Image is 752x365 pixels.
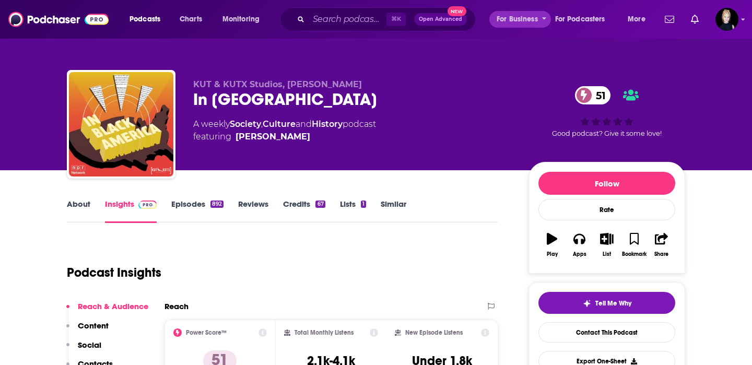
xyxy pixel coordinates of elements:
[497,12,538,27] span: For Business
[538,322,675,343] a: Contact This Podcast
[648,226,675,264] button: Share
[528,79,685,144] div: 51Good podcast? Give it some love!
[67,265,161,280] h1: Podcast Insights
[238,199,268,223] a: Reviews
[715,8,738,31] span: Logged in as Passell
[296,119,312,129] span: and
[620,11,659,28] button: open menu
[628,12,645,27] span: More
[566,226,593,264] button: Apps
[552,129,662,137] span: Good podcast? Give it some love!
[687,10,703,28] a: Show notifications dropdown
[585,86,611,104] span: 51
[555,12,605,27] span: For Podcasters
[340,199,366,223] a: Lists1
[283,199,325,223] a: Credits67
[171,199,224,223] a: Episodes892
[312,119,343,129] a: History
[215,11,273,28] button: open menu
[210,201,224,208] div: 892
[193,131,376,143] span: featuring
[66,301,148,321] button: Reach & Audience
[130,12,160,27] span: Podcasts
[315,201,325,208] div: 67
[575,86,611,104] a: 51
[548,11,620,28] button: open menu
[66,321,109,340] button: Content
[222,12,260,27] span: Monitoring
[295,329,354,336] h2: Total Monthly Listens
[173,11,208,28] a: Charts
[622,251,647,257] div: Bookmark
[381,199,406,223] a: Similar
[180,12,202,27] span: Charts
[538,172,675,195] button: Follow
[405,329,463,336] h2: New Episode Listens
[261,119,263,129] span: ,
[654,251,668,257] div: Share
[715,8,738,31] img: User Profile
[538,226,566,264] button: Play
[573,251,586,257] div: Apps
[263,119,296,129] a: Culture
[361,201,366,208] div: 1
[186,329,227,336] h2: Power Score™
[78,301,148,311] p: Reach & Audience
[138,201,157,209] img: Podchaser Pro
[69,72,173,176] img: In Black America
[593,226,620,264] button: List
[448,6,466,16] span: New
[603,251,611,257] div: List
[230,119,261,129] a: Society
[309,11,386,28] input: Search podcasts, credits, & more...
[164,301,189,311] h2: Reach
[583,299,591,308] img: tell me why sparkle
[595,299,631,308] span: Tell Me Why
[122,11,174,28] button: open menu
[620,226,648,264] button: Bookmark
[538,199,675,220] div: Rate
[547,251,558,257] div: Play
[236,131,310,143] a: [PERSON_NAME]
[290,7,486,31] div: Search podcasts, credits, & more...
[193,118,376,143] div: A weekly podcast
[414,13,467,26] button: Open AdvancedNew
[8,9,109,29] img: Podchaser - Follow, Share and Rate Podcasts
[78,340,101,350] p: Social
[105,199,157,223] a: InsightsPodchaser Pro
[193,79,362,89] span: KUT & KUTX Studios, [PERSON_NAME]
[715,8,738,31] button: Show profile menu
[78,321,109,331] p: Content
[661,10,678,28] a: Show notifications dropdown
[419,17,462,22] span: Open Advanced
[489,11,551,28] button: open menu
[386,13,406,26] span: ⌘ K
[66,340,101,359] button: Social
[538,292,675,314] button: tell me why sparkleTell Me Why
[67,199,90,223] a: About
